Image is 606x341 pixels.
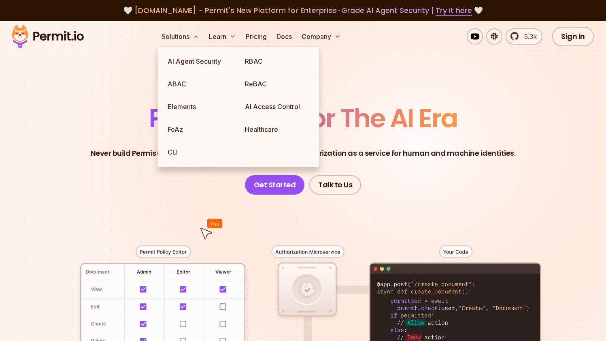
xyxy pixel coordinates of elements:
[19,5,587,16] div: 🤍 🤍
[436,5,472,16] a: Try it here
[552,27,594,46] a: Sign In
[134,5,472,15] span: [DOMAIN_NAME] - Permit's New Platform for Enterprise-Grade AI Agent Security |
[238,118,316,141] a: Healthcare
[273,28,295,45] a: Docs
[298,28,344,45] button: Company
[161,118,238,141] a: FoAz
[161,95,238,118] a: Elements
[161,50,238,73] a: AI Agent Security
[506,28,542,45] a: 5.3k
[91,148,516,159] p: Never build Permissions again. Zero-latency fine-grained authorization as a service for human and...
[161,73,238,95] a: ABAC
[8,23,87,50] img: Permit logo
[161,141,238,163] a: CLI
[238,95,316,118] a: AI Access Control
[206,28,239,45] button: Learn
[238,50,316,73] a: RBAC
[158,28,202,45] button: Solutions
[245,175,305,195] a: Get Started
[519,32,537,41] span: 5.3k
[238,73,316,95] a: ReBAC
[242,28,270,45] a: Pricing
[149,100,457,136] span: Permissions for The AI Era
[309,175,361,195] a: Talk to Us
